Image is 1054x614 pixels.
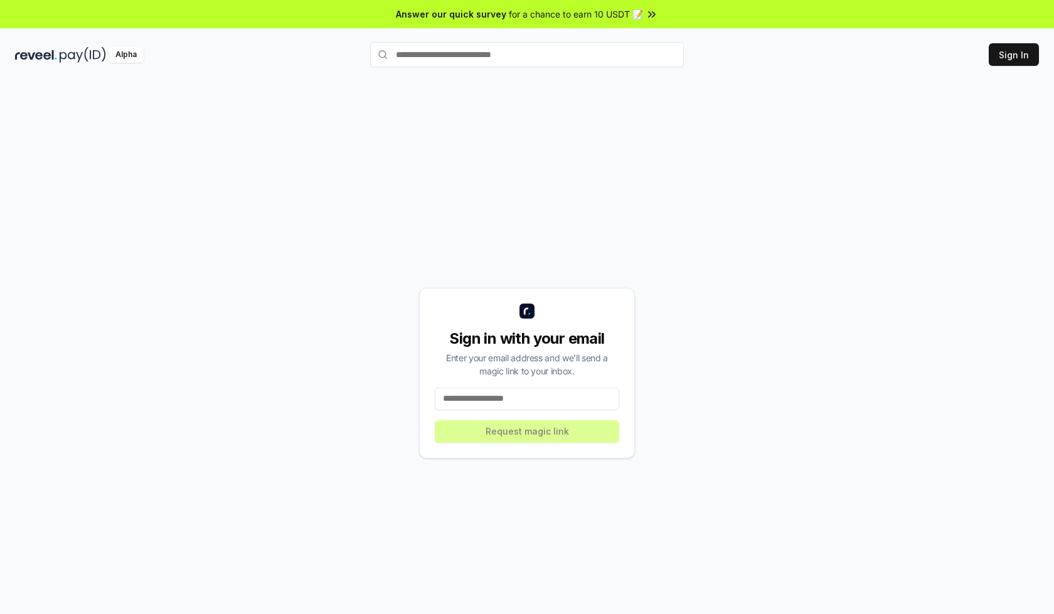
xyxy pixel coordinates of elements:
[15,47,57,63] img: reveel_dark
[60,47,106,63] img: pay_id
[396,8,506,21] span: Answer our quick survey
[435,351,619,378] div: Enter your email address and we’ll send a magic link to your inbox.
[519,304,535,319] img: logo_small
[509,8,643,21] span: for a chance to earn 10 USDT 📝
[435,329,619,349] div: Sign in with your email
[109,47,144,63] div: Alpha
[989,43,1039,66] button: Sign In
